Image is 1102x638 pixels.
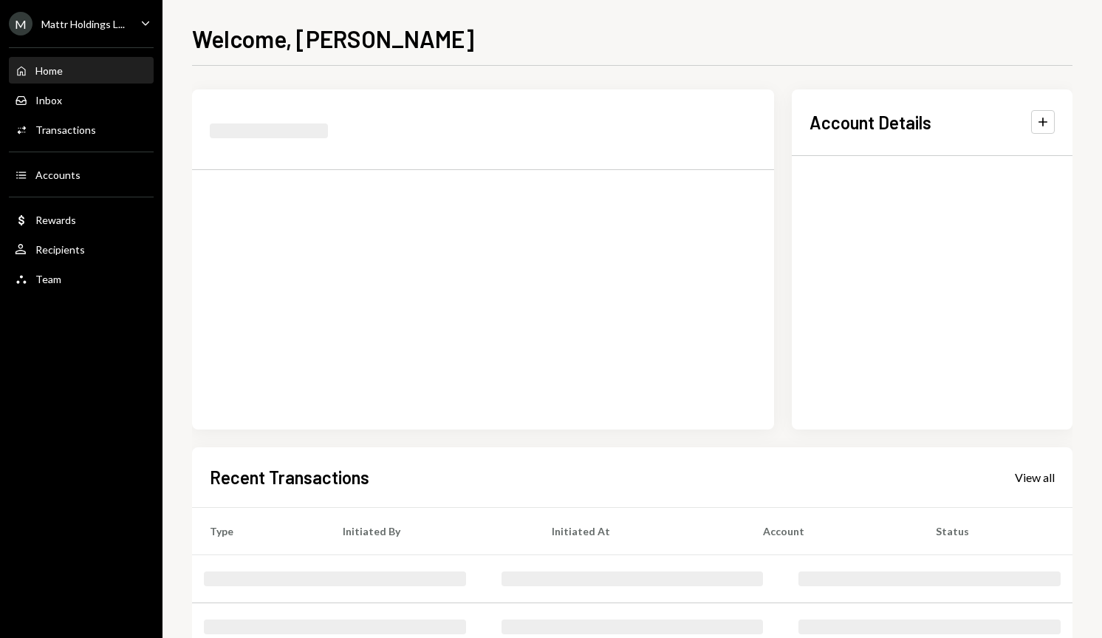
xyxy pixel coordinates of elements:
[35,123,96,136] div: Transactions
[192,24,474,53] h1: Welcome, [PERSON_NAME]
[35,169,81,181] div: Accounts
[325,507,534,554] th: Initiated By
[35,214,76,226] div: Rewards
[210,465,369,489] h2: Recent Transactions
[918,507,1072,554] th: Status
[35,64,63,77] div: Home
[9,206,154,233] a: Rewards
[41,18,125,30] div: Mattr Holdings L...
[745,507,918,554] th: Account
[1015,469,1055,485] a: View all
[9,12,32,35] div: M
[810,110,931,135] h2: Account Details
[1015,470,1055,485] div: View all
[9,86,154,113] a: Inbox
[192,507,325,554] th: Type
[9,161,154,188] a: Accounts
[534,507,745,554] th: Initiated At
[35,243,85,256] div: Recipients
[35,273,61,285] div: Team
[9,116,154,143] a: Transactions
[9,57,154,84] a: Home
[35,94,62,106] div: Inbox
[9,265,154,292] a: Team
[9,236,154,262] a: Recipients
